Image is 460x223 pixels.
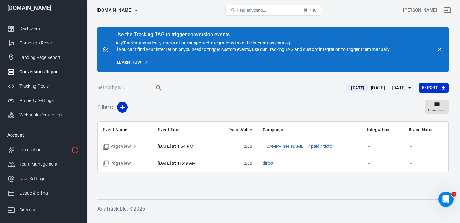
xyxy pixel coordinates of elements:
span: Find anything... [237,8,266,12]
button: Export [419,83,449,93]
div: Landing Page Report [19,54,79,61]
h1: AnyTrack [40,3,63,8]
span: － [367,160,398,167]
div: Campaign Report [19,40,79,46]
div: Property Settings [19,97,79,104]
a: Conversions Report [2,65,84,79]
a: Dashboard [2,21,84,36]
div: It seems you might still need assistance with tracking the initiate checkout events, and I apolog... [10,68,100,125]
button: Upload attachment [30,164,35,170]
li: Account [2,127,84,143]
div: Webhooks (outgoing) [19,112,79,118]
div: Account id: 0V08PxNB [403,7,437,13]
div: scrollable content [98,122,448,172]
span: － [409,143,443,150]
input: Search by ID... [97,84,149,92]
a: direct [263,161,274,166]
div: please, connect me with the human support [23,134,123,154]
div: Close [112,3,124,14]
span: 0.00 [219,160,253,167]
span: Brand Name [409,127,443,133]
span: PageView [103,143,136,150]
iframe: Intercom live chat [438,192,454,207]
div: Allan says… [5,134,123,159]
div: Dashboard [19,25,79,32]
button: Send a message… [110,162,120,172]
div: Conversions Report [19,68,79,75]
a: Campaign Report [2,36,84,50]
button: [DATE][DATE] － [DATE] [342,83,418,93]
img: Profile image for Jose [18,4,28,14]
div: Tracking Pixels [19,83,79,90]
span: bioslim.site [97,6,133,14]
div: AnyTrack automatically tracks all our supported integrations from the . If you can't find your in... [115,32,391,52]
button: Start recording [41,164,46,170]
time: 2025-08-30T11:49:03-03:00 [158,161,195,166]
div: Integrations [19,147,69,153]
div: Use the Tracking TAG to trigger conversion events [115,31,391,38]
h6: AnyTrack Ltd. © 2025 [97,205,449,213]
span: 1 [451,192,456,197]
div: Team Management [19,161,79,168]
a: Team Management [2,157,84,171]
button: close [435,45,444,54]
div: Did that answer your question? [10,54,80,60]
time: 2025-08-30T13:54:09-03:00 [158,144,193,149]
h5: Filters: [97,97,113,117]
div: Sign out [19,207,79,213]
div: AnyTrack says… [5,65,123,134]
button: Home [100,3,112,15]
span: Event Value [219,127,253,133]
a: Tracking Pixels [2,79,84,93]
a: __CAMPAIGN_NAME__ / paid / tiktok [263,144,334,149]
a: User Settings [2,171,84,186]
a: Learn how [115,58,150,68]
sup: + 9 [132,144,136,149]
p: Back [DATE] [45,8,71,14]
a: Property Settings [2,93,84,108]
span: 0.00 [219,143,253,150]
a: Integrations [2,143,84,157]
a: integration catalog [253,40,290,45]
button: Search [151,80,166,96]
div: This will send the event to TikTok via API automatically. [10,33,118,45]
a: Sign out [2,200,84,217]
button: Emoji picker [10,164,15,170]
button: Gif picker [20,164,25,170]
div: It seems you might still need assistance with tracking the initiate checkout events, and I apolog... [5,65,105,129]
button: go back [4,3,16,15]
span: Campaign [263,127,352,133]
span: [DATE] [349,85,367,91]
img: Profile image for Laurent [27,4,37,14]
textarea: Message… [5,151,122,162]
button: Find anything...⌘ + K [225,5,321,16]
button: Columns [425,100,449,114]
div: User Settings [19,175,79,182]
div: please, connect me with the human support [28,138,118,150]
span: Columns [428,108,442,113]
span: direct [263,160,274,167]
div: [DATE] － [DATE] [371,84,406,92]
div: Usage & billing [19,190,79,196]
span: Event Time [158,127,209,133]
svg: 1 networks not verified yet [71,146,79,154]
span: Integration [367,127,398,133]
a: Sign out [440,3,455,18]
span: Standard event name [103,160,131,167]
a: Webhooks (outgoing) [2,108,84,122]
div: Did that answer your question? [5,50,86,64]
div: [DOMAIN_NAME] [2,5,84,11]
button: [DOMAIN_NAME] [94,4,140,16]
span: － [367,143,398,150]
div: ⌘ + K [304,8,316,12]
a: Usage & billing [2,186,84,200]
span: Event Name [103,127,148,133]
span: － [409,160,443,167]
a: Landing Page Report [2,50,84,65]
div: AnyTrack says… [5,50,123,65]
